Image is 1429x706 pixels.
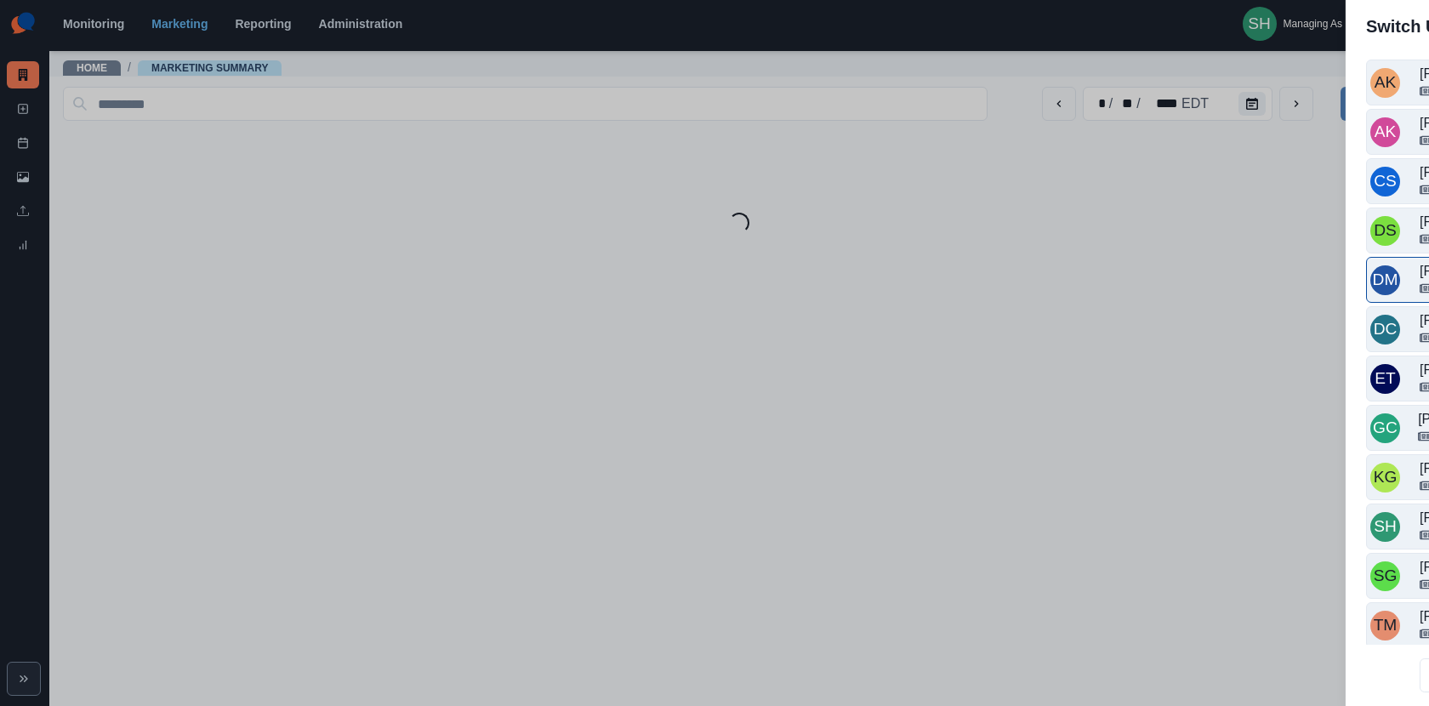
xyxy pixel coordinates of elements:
div: Tony Manalo [1374,605,1398,646]
div: Sara Haas [1374,506,1397,547]
div: Katrina Gallardo [1374,457,1398,498]
div: Emily Tanedo [1375,358,1396,399]
div: Dakota Saunders [1374,210,1397,251]
div: David Colangelo [1374,309,1398,350]
div: Crizalyn Servida [1374,161,1397,202]
div: Alex Kalogeropoulos [1375,62,1397,103]
div: Sarah Gleason [1374,555,1398,596]
div: Alicia Kalogeropoulos [1375,111,1397,152]
div: Darwin Manalo [1372,259,1398,300]
div: Gizelle Carlos [1373,407,1398,448]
